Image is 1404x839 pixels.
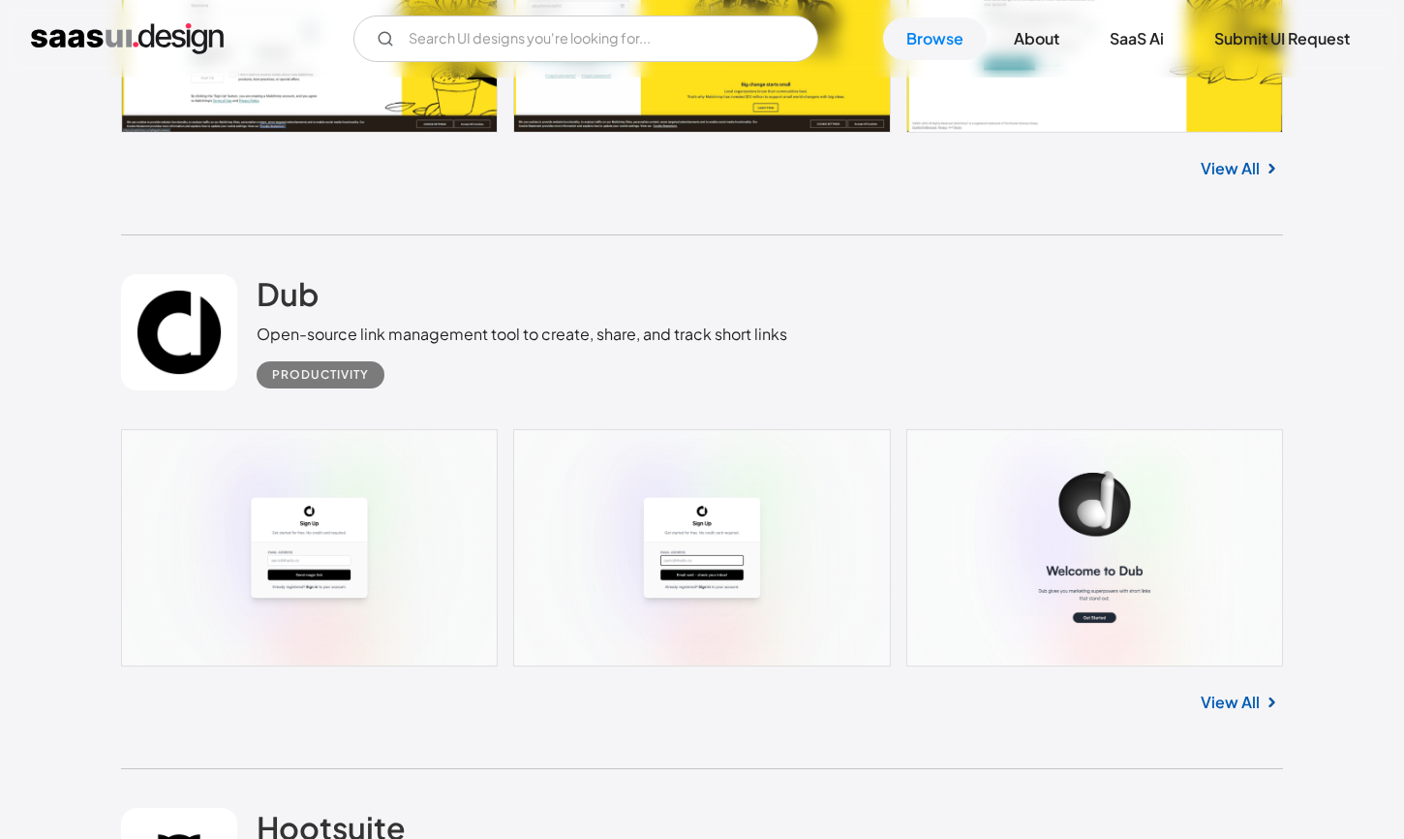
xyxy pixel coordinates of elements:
[353,16,818,62] form: Email Form
[1201,157,1260,180] a: View All
[31,23,224,54] a: home
[1201,691,1260,714] a: View All
[272,363,369,387] div: Productivity
[257,323,787,346] div: Open-source link management tool to create, share, and track short links
[1086,17,1187,60] a: SaaS Ai
[353,16,818,62] input: Search UI designs you're looking for...
[1191,17,1373,60] a: Submit UI Request
[991,17,1083,60] a: About
[257,274,319,313] h2: Dub
[883,17,987,60] a: Browse
[257,274,319,323] a: Dub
